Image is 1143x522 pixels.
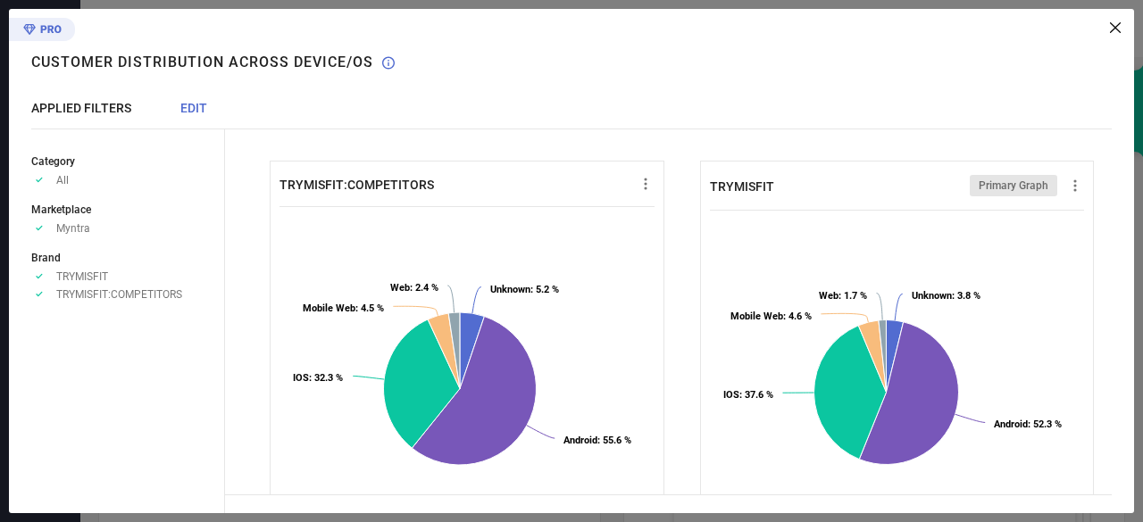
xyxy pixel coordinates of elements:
span: TRYMISFIT:COMPETITORS [279,178,434,192]
text: : 1.7 % [819,290,867,302]
span: EDIT [180,101,207,115]
span: Category [31,155,75,168]
span: APPLIED FILTERS [31,101,131,115]
span: Marketplace [31,203,91,216]
text: : 32.3 % [293,372,343,384]
span: TRYMISFIT:COMPETITORS [56,288,182,301]
tspan: Unknown [912,290,952,302]
h1: Customer Distribution Across Device/OS [31,54,373,70]
span: Myntra [56,222,90,235]
text: : 4.5 % [303,302,384,314]
tspan: Android [994,418,1028,430]
span: All [56,174,69,186]
text: : 52.3 % [994,418,1062,430]
tspan: IOS [293,372,309,384]
text: : 2.4 % [390,282,438,294]
text: : 3.8 % [912,290,980,302]
text: : 55.6 % [563,435,631,446]
tspan: Web [390,282,410,294]
text: : 4.6 % [730,311,812,322]
span: Primary Graph [979,179,1048,192]
tspan: Mobile Web [730,311,783,322]
span: TRYMISFIT [710,179,774,194]
text: : 37.6 % [723,389,773,401]
span: TRYMISFIT [56,270,108,283]
tspan: Web [819,290,838,302]
tspan: Mobile Web [303,302,355,314]
tspan: Android [563,435,597,446]
tspan: IOS [723,389,739,401]
span: Brand [31,252,61,264]
text: : 5.2 % [490,284,559,295]
div: Premium [9,18,75,45]
tspan: Unknown [490,284,530,295]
